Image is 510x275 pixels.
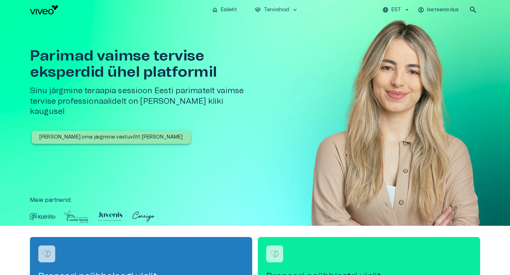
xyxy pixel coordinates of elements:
[30,196,480,204] p: Meie partnerid :
[32,131,191,144] button: [PERSON_NAME] oma järgmine vastuvõtt [PERSON_NAME]
[264,6,289,14] p: Tervishoid
[255,7,261,13] span: ecg_heart
[417,5,460,15] button: Iseteenindus
[212,7,218,13] span: home
[30,5,58,14] img: Viveo logo
[30,86,258,117] h5: Sinu järgmine teraapia sessioon Eesti parimatelt vaimse tervise professionaalidelt on [PERSON_NAM...
[455,243,510,263] iframe: Help widget launcher
[427,6,459,14] p: Iseteenindus
[292,7,298,13] span: keyboard_arrow_down
[269,249,280,259] img: Broneeri psühhiaatri visiit logo
[221,6,237,14] p: Esileht
[64,210,89,223] img: Partner logo
[252,5,301,15] button: ecg_heartTervishoidkeyboard_arrow_down
[97,210,122,223] img: Partner logo
[30,210,55,223] img: Partner logo
[131,210,156,223] img: Partner logo
[209,5,241,15] button: homeEsileht
[42,249,52,259] img: Broneeri psühholoogi visiit logo
[469,6,477,14] span: search
[466,3,480,17] button: open search modal
[381,5,411,15] button: EST
[391,6,401,14] p: EST
[311,20,480,247] img: Woman smiling
[30,5,206,14] a: Navigate to homepage
[30,48,258,80] h1: Parimad vaimse tervise eksperdid ühel platformil
[39,134,183,141] p: [PERSON_NAME] oma järgmine vastuvõtt [PERSON_NAME]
